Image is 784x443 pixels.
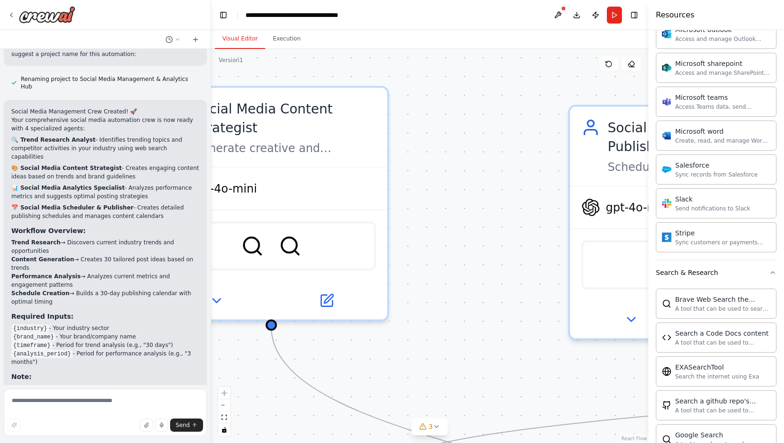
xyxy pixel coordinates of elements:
button: Send [170,419,203,432]
div: Stripe [675,228,770,238]
button: toggle interactivity [218,424,230,436]
img: BraveSearchTool [279,235,302,258]
img: Exasearchtool [662,367,671,376]
p: - Creates engaging content ideas based on trends and brand guidelines [11,164,199,181]
div: Google Search [675,430,770,440]
button: zoom out [218,399,230,411]
h3: Workflow Overview: [11,226,199,235]
strong: 📊 Social Media Analytics Specialist [11,185,125,191]
p: - Identifies trending topics and competitor activities in your industry using web search capabili... [11,136,199,161]
div: Social Media Content Strategist [193,99,376,137]
button: 3 [412,418,448,435]
button: Execution [265,29,308,49]
div: A tool that can be used to search the internet with a search_query. [675,305,770,313]
p: The crew uses Google Sheets for scheduling and data management. You'll need to connect your Googl... [11,384,199,418]
div: Brave Web Search the internet [675,295,770,304]
strong: Content Generation [11,256,74,263]
code: {timeframe} [11,341,52,350]
p: - Creates detailed publishing schedules and manages content calendars [11,203,199,220]
img: Stripe [662,233,671,242]
p: Your comprehensive social media automation crew is now ready with 4 specialized agents: [11,116,199,133]
div: Social Media Content StrategistGenerate creative and engaging content ideas for {industry} based ... [154,86,389,322]
nav: breadcrumb [245,10,351,20]
h3: Required Inputs: [11,312,199,321]
span: Renaming project to Social Media Management & Analytics Hub [21,75,199,90]
button: fit view [218,411,230,424]
div: A tool that can be used to semantic search a query from a github repo's content. This is not the ... [675,407,770,414]
strong: Schedule Creation [11,290,70,297]
strong: Trend Research [11,239,61,246]
button: Click to speak your automation idea [155,419,168,432]
div: Access and manage SharePoint sites, lists, and document libraries. [675,69,770,77]
button: Hide right sidebar [628,8,641,22]
img: Microsoft outlook [662,29,671,39]
span: Send [176,421,190,429]
img: Microsoft teams [662,97,671,106]
button: Search & Research [656,260,776,285]
button: Improve this prompt [8,419,21,432]
li: → Builds a 30-day publishing calendar with optimal timing [11,289,199,306]
li: → Discovers current industry trends and opportunities [11,238,199,255]
button: Hide left sidebar [217,8,230,22]
button: Visual Editor [215,29,265,49]
div: Sync customers or payments from Stripe [675,239,770,246]
img: Slack [662,199,671,208]
strong: 🎨 Social Media Content Strategist [11,165,122,171]
div: Microsoft teams [675,93,770,102]
code: {industry} [11,324,49,333]
div: Access Teams data, send messages, create meetings, and manage channels. [675,103,770,111]
div: Slack [675,194,750,204]
img: Microsoft sharepoint [662,63,671,72]
img: SerperDevTool [241,235,264,258]
button: Open in side panel [273,290,380,312]
h3: Note: [11,372,199,381]
div: Search the internet using Exa [675,373,759,380]
div: Microsoft sharepoint [675,59,770,68]
code: {brand_name} [11,333,56,341]
strong: Performance Analysis [11,273,81,280]
img: Githubsearchtool [662,401,671,410]
div: Search a github repo's content [675,396,770,406]
img: Microsoft word [662,131,671,140]
img: Codedocssearchtool [662,333,671,342]
a: React Flow attribution [621,436,647,441]
div: Access and manage Outlook emails, calendar events, and contacts. [675,35,770,43]
div: EXASearchTool [675,362,759,372]
span: gpt-4o-mini [191,181,257,196]
span: gpt-4o-mini [606,200,672,215]
strong: 📅 Social Media Scheduler & Publisher [11,204,133,211]
div: Sync records from Salesforce [675,171,758,178]
h4: Resources [656,9,694,21]
img: Logo [19,6,75,23]
p: - Analyzes performance metrics and suggests optimal posting strategies [11,184,199,201]
li: → Creates 30 tailored post ideas based on trends [11,255,199,272]
strong: 🔍 Trend Research Analyst [11,137,96,143]
div: Send notifications to Slack [675,205,750,212]
div: Search a Code Docs content [675,329,770,338]
div: A tool that can be used to semantic search a query from a Code Docs content. [675,339,770,346]
div: Version 1 [219,56,243,64]
h2: Social Media Management Crew Created! 🚀 [11,107,199,116]
li: - Period for performance analysis (e.g., "3 months") [11,349,199,366]
li: - Your brand/company name [11,332,199,341]
div: Search & Research [656,268,718,277]
li: - Period for trend analysis (e.g., "30 days") [11,341,199,349]
div: Salesforce [675,161,758,170]
li: → Analyzes current metrics and engagement patterns [11,272,199,289]
button: Upload files [140,419,153,432]
div: Create, read, and manage Word documents and text files in OneDrive or SharePoint. [675,137,770,145]
img: Salesforce [662,165,671,174]
div: Microsoft word [675,127,770,136]
div: React Flow controls [218,387,230,436]
code: {analysis_period} [11,350,73,358]
div: Generate creative and engaging content ideas for {industry} based on trending topics, audience pr... [193,141,376,156]
span: 3 [429,422,433,431]
p: Perfect! Your social media management crew is ready. Let me suggest a project name for this autom... [11,41,199,58]
li: - Your industry sector [11,324,199,332]
button: Switch to previous chat [162,34,184,45]
img: Bravesearchtool [662,299,671,308]
button: Start a new chat [188,34,203,45]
